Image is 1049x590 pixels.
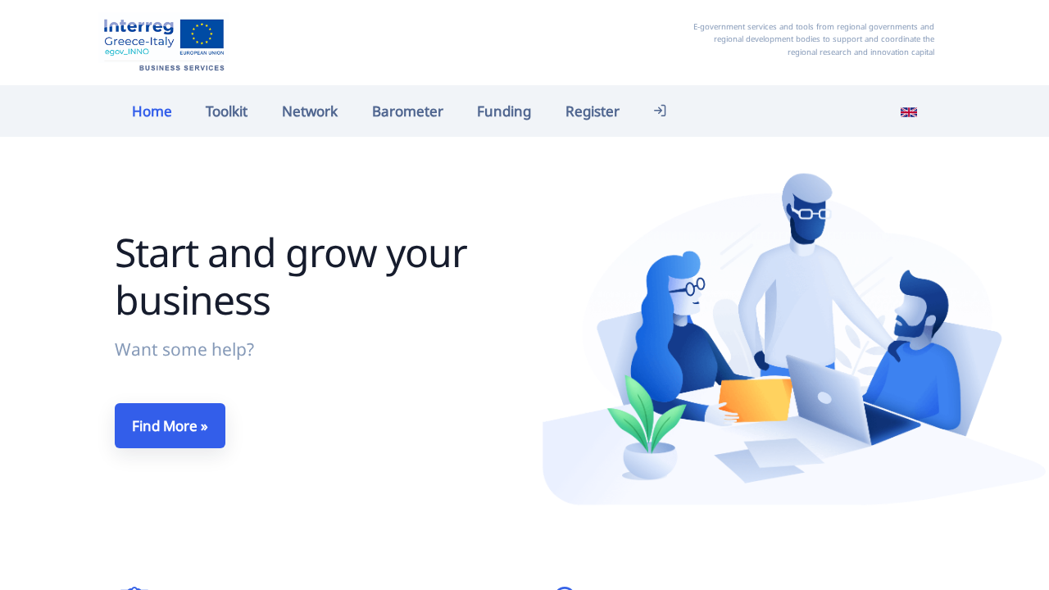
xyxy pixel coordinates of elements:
[548,93,637,129] a: Register
[115,336,508,364] p: Want some help?
[901,104,917,120] img: en_flag.svg
[115,229,508,323] h1: Start and grow your business
[189,93,266,129] a: Toolkit
[355,93,461,129] a: Barometer
[115,93,189,129] a: Home
[460,93,548,129] a: Funding
[265,93,355,129] a: Network
[98,12,229,73] img: Home
[115,403,225,448] a: Find More »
